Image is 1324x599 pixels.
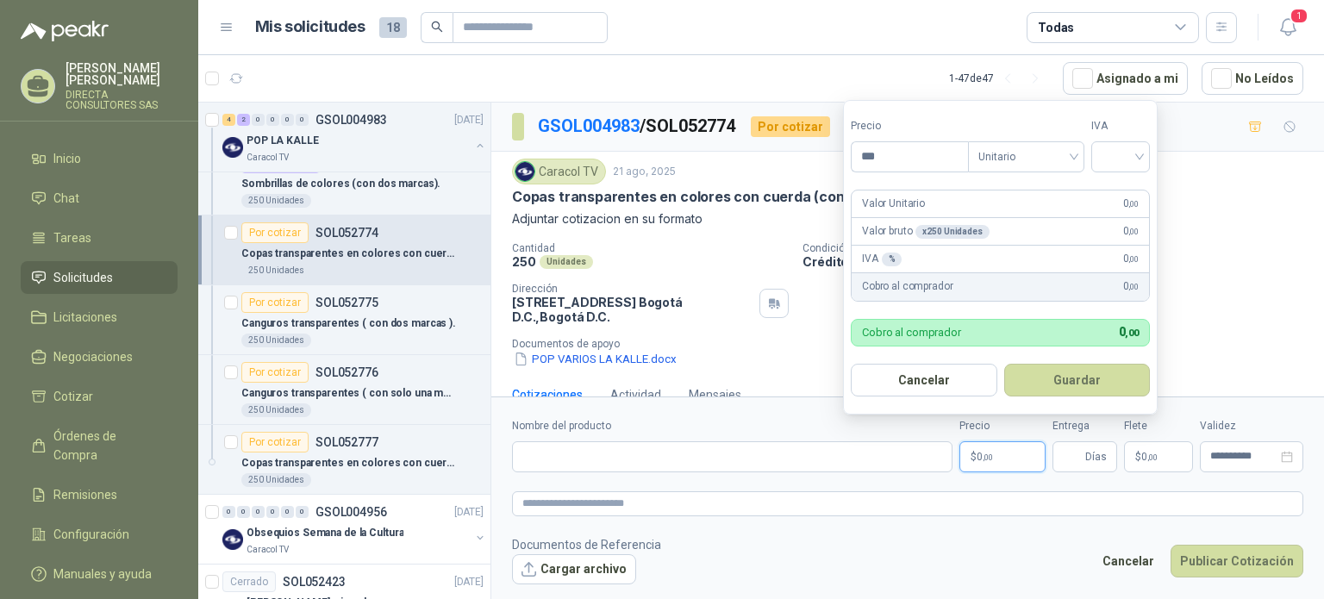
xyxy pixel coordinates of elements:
p: Condición de pago [803,242,1317,254]
a: Cotizar [21,380,178,413]
div: Por cotizar [241,432,309,452]
span: 18 [379,17,407,38]
span: ,00 [983,452,993,462]
span: ,00 [1128,227,1139,236]
p: Documentos de Referencia [512,535,661,554]
p: Copas transparentes en colores con cuerda (con dos marcas). [241,246,456,262]
span: ,00 [1128,282,1139,291]
p: SOL052777 [315,436,378,448]
p: Crédito 45 días [803,254,1317,269]
div: 250 Unidades [241,403,311,417]
div: Por cotizar [241,362,309,383]
p: Caracol TV [247,151,289,165]
a: Negociaciones [21,340,178,373]
p: SOL052776 [315,366,378,378]
button: No Leídos [1202,62,1303,95]
button: Guardar [1004,364,1151,396]
p: $ 0,00 [1124,441,1193,472]
p: POP LA KALLE [247,133,319,149]
a: Licitaciones [21,301,178,334]
p: Valor Unitario [862,196,925,212]
div: Por cotizar [241,222,309,243]
span: 0 [1123,278,1139,295]
p: [PERSON_NAME] [PERSON_NAME] [66,62,178,86]
a: Remisiones [21,478,178,511]
div: Por cotizar [241,292,309,313]
p: [DATE] [454,504,484,521]
div: 2 [237,114,250,126]
p: Canguros transparentes ( con dos marcas ). [241,315,456,332]
span: Remisiones [53,485,117,504]
a: Por cotizarSOL052775Canguros transparentes ( con dos marcas ).250 Unidades [198,285,490,355]
div: 0 [222,506,235,518]
span: Tareas [53,228,91,247]
div: 0 [296,506,309,518]
label: Precio [851,118,968,134]
div: 0 [252,506,265,518]
span: Configuración [53,525,129,544]
button: 1 [1272,12,1303,43]
p: SOL052775 [315,296,378,309]
p: Documentos de apoyo [512,338,1317,350]
p: Copas transparentes en colores con cuerda (con dos marcas). [512,188,935,206]
label: IVA [1091,118,1150,134]
span: Unitario [978,144,1074,170]
div: 0 [252,114,265,126]
img: Logo peakr [21,21,109,41]
div: Caracol TV [512,159,606,184]
div: Actividad [610,385,661,404]
div: Unidades [540,255,593,269]
div: x 250 Unidades [915,225,989,239]
p: Cobro al comprador [862,327,961,338]
a: Chat [21,182,178,215]
button: Cancelar [1093,545,1164,577]
a: Manuales y ayuda [21,558,178,590]
div: Cerrado [222,571,276,592]
div: 0 [266,506,279,518]
div: 250 Unidades [241,334,311,347]
div: 0 [266,114,279,126]
a: Tareas [21,222,178,254]
span: ,00 [1125,328,1139,339]
span: $ [1135,452,1141,462]
span: Negociaciones [53,347,133,366]
h1: Mis solicitudes [255,15,365,40]
div: Mensajes [689,385,741,404]
p: Sombrillas de colores (con dos marcas). [241,176,440,192]
p: Cantidad [512,242,789,254]
span: ,00 [1147,452,1158,462]
span: Inicio [53,149,81,168]
button: Asignado a mi [1063,62,1188,95]
div: Por cotizar [751,116,830,137]
label: Validez [1200,418,1303,434]
div: 4 [222,114,235,126]
span: Días [1085,442,1107,471]
div: 0 [296,114,309,126]
p: Adjuntar cotizacion en su formato [512,209,1303,228]
div: Todas [1038,18,1074,37]
span: Manuales y ayuda [53,565,152,583]
p: GSOL004983 [315,114,387,126]
div: 250 Unidades [241,194,311,208]
div: 1 - 47 de 47 [949,65,1049,92]
button: Publicar Cotización [1171,545,1303,577]
div: 250 Unidades [241,473,311,487]
button: Cancelar [851,364,997,396]
p: 250 [512,254,536,269]
p: / SOL052774 [538,113,737,140]
p: Cobro al comprador [862,278,952,295]
label: Entrega [1052,418,1117,434]
p: [DATE] [454,112,484,128]
p: IVA [862,251,902,267]
button: Cargar archivo [512,554,636,585]
div: 0 [281,506,294,518]
span: Licitaciones [53,308,117,327]
p: Canguros transparentes ( con solo una marca). [241,385,456,402]
div: 0 [281,114,294,126]
a: Por cotizarSOL052776Canguros transparentes ( con solo una marca).250 Unidades [198,355,490,425]
a: Solicitudes [21,261,178,294]
div: % [882,253,902,266]
p: Dirección [512,283,753,295]
a: Inicio [21,142,178,175]
img: Company Logo [515,162,534,181]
